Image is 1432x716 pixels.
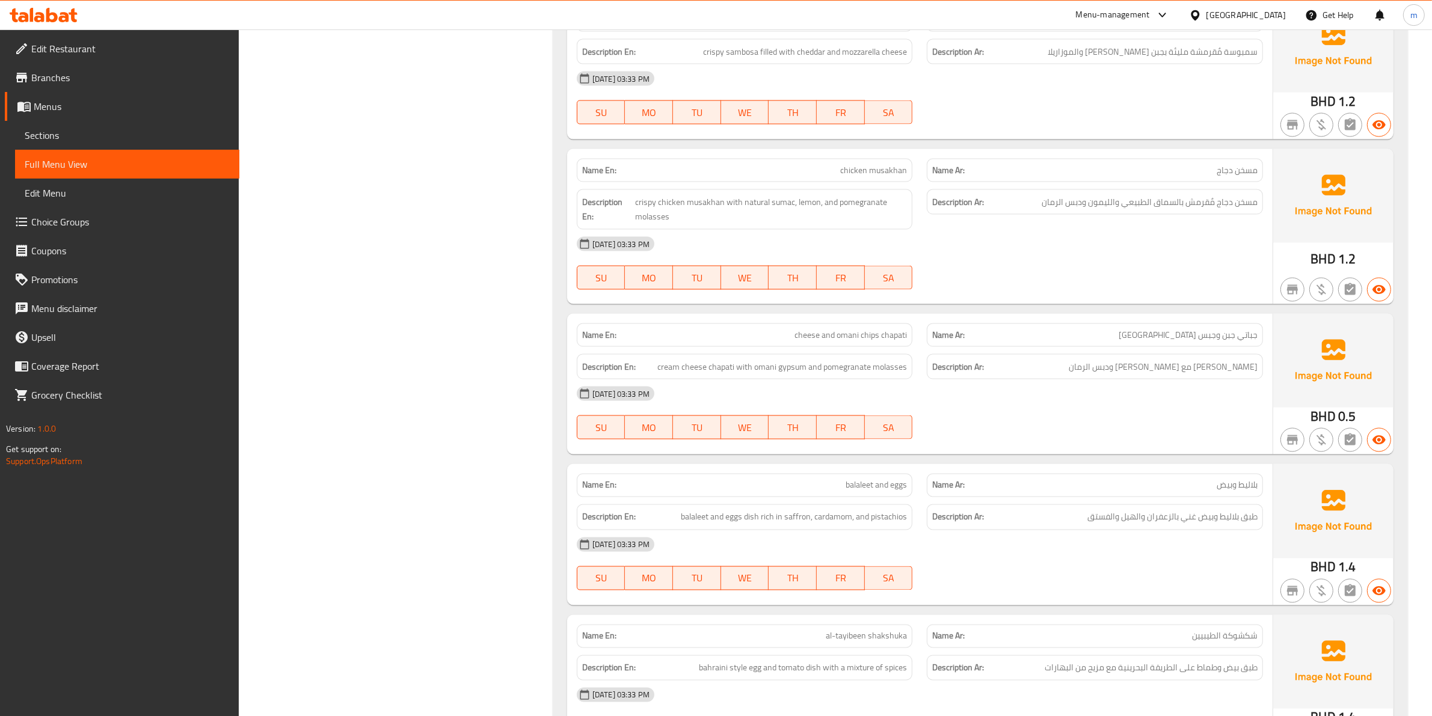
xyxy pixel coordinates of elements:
strong: Name En: [582,479,616,492]
strong: Name En: [582,630,616,643]
a: Choice Groups [5,207,239,236]
span: بلاليط وبيض [1217,479,1258,492]
span: TU [678,419,716,436]
button: Available [1367,278,1391,302]
span: Full Menu View [25,157,230,171]
span: TH [773,269,812,287]
button: Not branch specific item [1280,278,1304,302]
button: MO [625,415,673,439]
span: مسخن دجاج [1217,164,1258,177]
button: MO [625,266,673,290]
button: SU [577,266,625,290]
a: Menus [5,92,239,121]
strong: Name Ar: [932,479,965,492]
img: Ae5nvW7+0k+MAAAAAElFTkSuQmCC [1273,149,1394,243]
button: Not has choices [1338,579,1362,603]
a: Edit Menu [15,179,239,207]
a: Coupons [5,236,239,265]
strong: Description En: [582,510,636,525]
span: مسخن دجاج مٌقرمش بالسماق الطبيعي والليمون ودبس الرمان [1042,195,1258,210]
span: طبق بيض وطماط على الطريقة البحرينية مع مزيج من البهارات [1045,661,1258,676]
img: Ae5nvW7+0k+MAAAAAElFTkSuQmCC [1273,314,1394,408]
a: Sections [15,121,239,150]
button: TU [673,266,721,290]
img: Ae5nvW7+0k+MAAAAAElFTkSuQmCC [1273,615,1394,709]
button: Not has choices [1338,113,1362,137]
button: Not branch specific item [1280,428,1304,452]
button: WE [721,566,769,590]
span: Menus [34,99,230,114]
button: SU [577,415,625,439]
span: SU [582,104,621,121]
span: 1.0.0 [37,421,56,436]
span: [DATE] 03:33 PM [588,539,654,551]
span: WE [726,269,764,287]
span: [DATE] 03:33 PM [588,73,654,85]
span: جباتي جبن كريمي مع جبس عمان ودبس الرمان [1069,360,1258,375]
strong: Description En: [582,360,636,375]
span: 1.2 [1338,90,1356,113]
span: Sections [25,128,230,142]
span: SU [582,419,621,436]
span: SA [870,570,908,587]
a: Coverage Report [5,352,239,381]
span: balaleet and eggs dish rich in saffron, cardamom, and pistachios [681,510,907,525]
button: SA [865,566,913,590]
span: TU [678,104,716,121]
span: MO [630,419,668,436]
span: Coverage Report [31,359,230,373]
button: Not branch specific item [1280,579,1304,603]
div: [GEOGRAPHIC_DATA] [1206,8,1286,22]
a: Upsell [5,323,239,352]
span: Upsell [31,330,230,344]
strong: Description Ar: [932,360,984,375]
button: FR [817,566,865,590]
button: SA [865,415,913,439]
span: SU [582,570,621,587]
span: TU [678,269,716,287]
span: TH [773,570,812,587]
span: [DATE] 03:33 PM [588,690,654,701]
span: crispy chicken musakhan with natural sumac, lemon, and pomegranate molasses [635,195,907,224]
strong: Description Ar: [932,44,984,60]
span: WE [726,104,764,121]
span: crispy sambosa filled with cheddar and mozzarella cheese [703,44,907,60]
a: Promotions [5,265,239,294]
span: [DATE] 03:33 PM [588,388,654,400]
strong: Description Ar: [932,510,984,525]
strong: Description En: [582,44,636,60]
span: شكشوكة الطيبيين [1192,630,1258,643]
span: chicken musakhan [840,164,907,177]
span: balaleet and eggs [846,479,907,492]
span: m [1410,8,1418,22]
button: TH [769,100,817,124]
button: Not branch specific item [1280,113,1304,137]
a: Full Menu View [15,150,239,179]
button: Purchased item [1309,428,1333,452]
button: MO [625,100,673,124]
strong: Name En: [582,164,616,177]
span: SA [870,269,908,287]
span: FR [822,269,860,287]
button: FR [817,100,865,124]
span: SA [870,104,908,121]
span: al-tayibeen shakshuka [826,630,907,643]
span: Edit Restaurant [31,41,230,56]
span: طبق بلاليط وبيض غني بالزعفران والهيل والفستق [1087,510,1258,525]
span: SA [870,419,908,436]
span: cream cheese chapati with omani gypsum and pomegranate molasses [657,360,907,375]
button: FR [817,415,865,439]
button: TU [673,100,721,124]
button: WE [721,266,769,290]
div: Menu-management [1076,8,1150,22]
button: Not has choices [1338,278,1362,302]
span: BHD [1311,405,1336,428]
span: TH [773,104,812,121]
span: Version: [6,421,35,436]
button: MO [625,566,673,590]
strong: Description Ar: [932,195,984,210]
span: TH [773,419,812,436]
span: سمبوسة مٌقرمشة مليئة بجبن الشيدر والموزاريلا [1048,44,1258,60]
span: bahraini style egg and tomato dish with a mixture of spices [699,661,907,676]
a: Edit Restaurant [5,34,239,63]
